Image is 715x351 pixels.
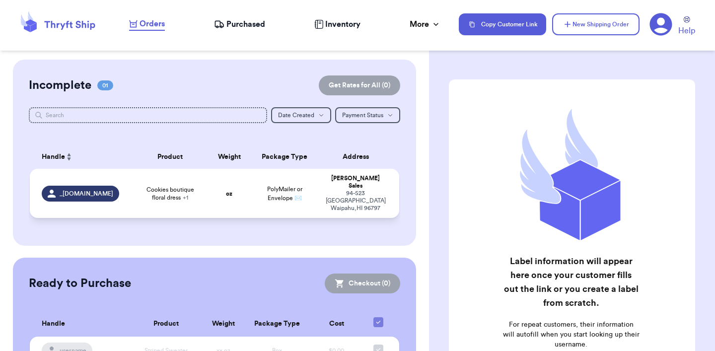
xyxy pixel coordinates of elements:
[314,18,360,30] a: Inventory
[502,320,640,350] p: For repeat customers, their information will autofill when you start looking up their username.
[29,107,267,123] input: Search
[410,18,441,30] div: More
[324,190,387,212] div: 94-523 [GEOGRAPHIC_DATA] Waipahu , HI 96797
[226,191,232,197] strong: oz
[319,75,400,95] button: Get Rates for All (0)
[245,311,309,337] th: Package Type
[226,18,265,30] span: Purchased
[251,145,318,169] th: Package Type
[267,186,302,201] span: PolyMailer or Envelope ✉️
[278,112,314,118] span: Date Created
[325,18,360,30] span: Inventory
[325,274,400,293] button: Checkout (0)
[207,145,251,169] th: Weight
[214,18,265,30] a: Purchased
[271,107,331,123] button: Date Created
[318,145,399,169] th: Address
[552,13,640,35] button: New Shipping Order
[60,190,113,198] span: _[DOMAIN_NAME]
[42,319,65,329] span: Handle
[183,195,188,201] span: + 1
[140,18,165,30] span: Orders
[139,186,201,202] span: Cookies boutique floral dress
[678,25,695,37] span: Help
[202,311,245,337] th: Weight
[459,13,546,35] button: Copy Customer Link
[42,152,65,162] span: Handle
[335,107,400,123] button: Payment Status
[133,145,207,169] th: Product
[29,77,91,93] h2: Incomplete
[129,18,165,31] a: Orders
[97,80,113,90] span: 01
[309,311,363,337] th: Cost
[324,175,387,190] div: [PERSON_NAME] Sales
[65,151,73,163] button: Sort ascending
[130,311,202,337] th: Product
[502,254,640,310] h2: Label information will appear here once your customer fills out the link or you create a label fr...
[29,276,131,291] h2: Ready to Purchase
[678,16,695,37] a: Help
[342,112,383,118] span: Payment Status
